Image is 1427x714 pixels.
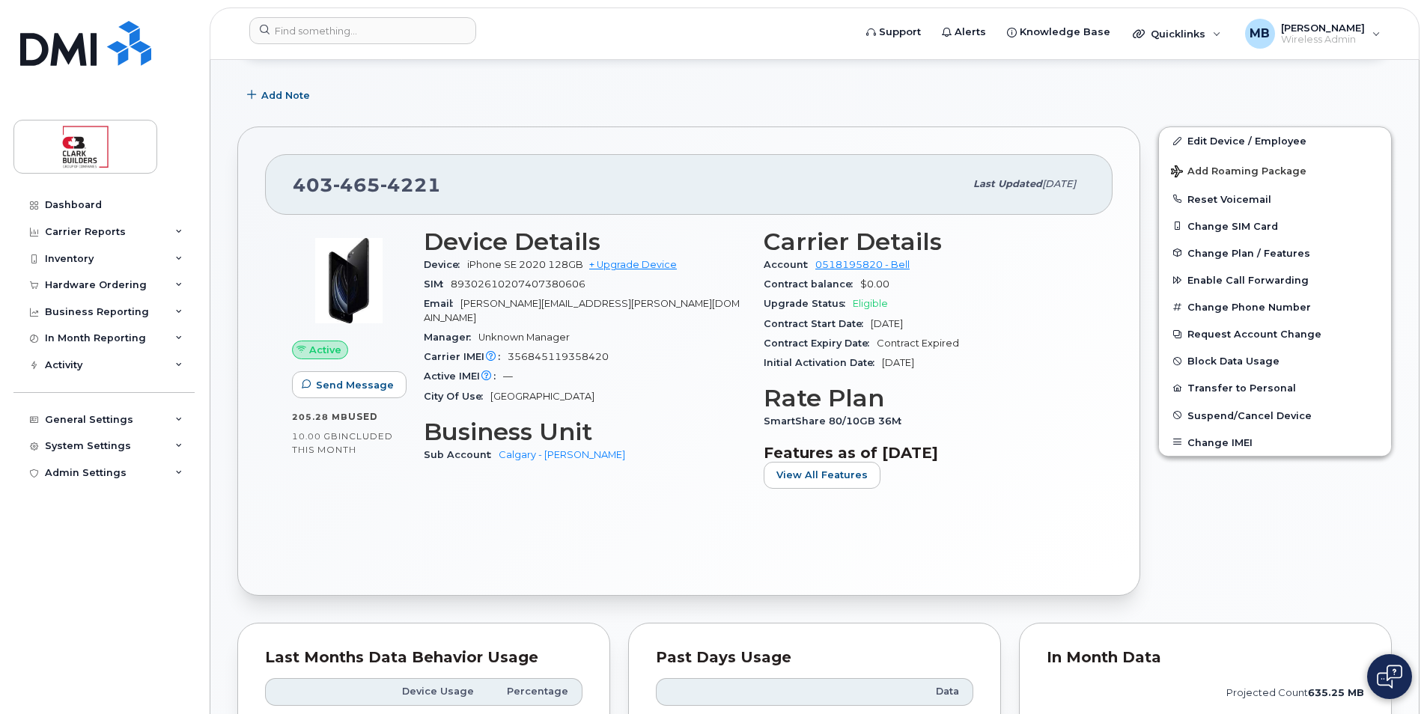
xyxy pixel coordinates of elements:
[1159,155,1391,186] button: Add Roaming Package
[487,678,582,705] th: Percentage
[1047,650,1364,665] div: In Month Data
[973,178,1042,189] span: Last updated
[764,415,909,427] span: SmartShare 80/10GB 36M
[815,259,910,270] a: 0518195820 - Bell
[424,391,490,402] span: City Of Use
[656,650,973,665] div: Past Days Usage
[776,468,868,482] span: View All Features
[931,17,997,47] a: Alerts
[237,82,323,109] button: Add Note
[877,338,959,349] span: Contract Expired
[304,236,394,326] img: image20231002-3703462-2fle3a.jpeg
[265,650,582,665] div: Last Months Data Behavior Usage
[1159,266,1391,293] button: Enable Call Forwarding
[424,298,460,309] span: Email
[764,338,877,349] span: Contract Expiry Date
[856,17,931,47] a: Support
[1122,19,1232,49] div: Quicklinks
[508,351,609,362] span: 356845119358420
[424,298,740,323] span: [PERSON_NAME][EMAIL_ADDRESS][PERSON_NAME][DOMAIN_NAME]
[764,357,882,368] span: Initial Activation Date
[424,228,746,255] h3: Device Details
[478,332,570,343] span: Unknown Manager
[764,228,1086,255] h3: Carrier Details
[292,430,393,455] span: included this month
[589,259,677,270] a: + Upgrade Device
[293,174,441,196] span: 403
[424,418,746,445] h3: Business Unit
[764,259,815,270] span: Account
[764,444,1086,462] h3: Features as of [DATE]
[1281,22,1365,34] span: [PERSON_NAME]
[1226,687,1364,698] text: projected count
[249,17,476,44] input: Find something...
[1250,25,1270,43] span: MB
[424,259,467,270] span: Device
[832,678,973,705] th: Data
[764,462,880,489] button: View All Features
[382,678,487,705] th: Device Usage
[1281,34,1365,46] span: Wireless Admin
[1159,374,1391,401] button: Transfer to Personal
[348,411,378,422] span: used
[860,278,889,290] span: $0.00
[882,357,914,368] span: [DATE]
[1159,127,1391,154] a: Edit Device / Employee
[424,332,478,343] span: Manager
[451,278,585,290] span: 89302610207407380606
[1159,293,1391,320] button: Change Phone Number
[764,298,853,309] span: Upgrade Status
[292,412,348,422] span: 205.28 MB
[424,351,508,362] span: Carrier IMEI
[1159,186,1391,213] button: Reset Voicemail
[309,343,341,357] span: Active
[955,25,986,40] span: Alerts
[467,259,583,270] span: iPhone SE 2020 128GB
[1159,320,1391,347] button: Request Account Change
[1159,347,1391,374] button: Block Data Usage
[424,278,451,290] span: SIM
[380,174,441,196] span: 4221
[424,449,499,460] span: Sub Account
[1159,239,1391,266] button: Change Plan / Features
[1042,178,1076,189] span: [DATE]
[1235,19,1391,49] div: Matthew Buttrey
[261,88,310,103] span: Add Note
[1159,213,1391,239] button: Change SIM Card
[333,174,380,196] span: 465
[1187,247,1310,258] span: Change Plan / Features
[503,370,513,382] span: —
[1151,28,1205,40] span: Quicklinks
[292,371,407,398] button: Send Message
[1020,25,1110,40] span: Knowledge Base
[1308,687,1364,698] tspan: 635.25 MB
[853,298,888,309] span: Eligible
[292,431,338,442] span: 10.00 GB
[1159,429,1391,456] button: Change IMEI
[764,318,871,329] span: Contract Start Date
[871,318,903,329] span: [DATE]
[1187,275,1309,286] span: Enable Call Forwarding
[879,25,921,40] span: Support
[1377,665,1402,689] img: Open chat
[1171,165,1306,180] span: Add Roaming Package
[1187,409,1312,421] span: Suspend/Cancel Device
[499,449,625,460] a: Calgary - [PERSON_NAME]
[764,385,1086,412] h3: Rate Plan
[424,370,503,382] span: Active IMEI
[316,378,394,392] span: Send Message
[764,278,860,290] span: Contract balance
[997,17,1121,47] a: Knowledge Base
[490,391,594,402] span: [GEOGRAPHIC_DATA]
[1159,402,1391,429] button: Suspend/Cancel Device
